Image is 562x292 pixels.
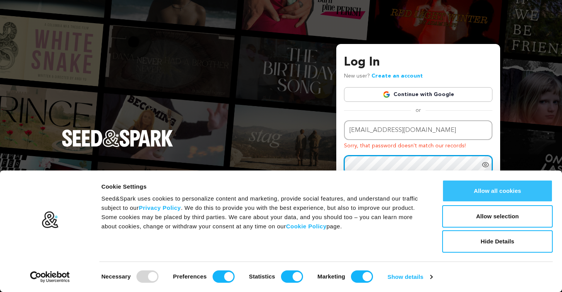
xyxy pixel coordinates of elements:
[383,91,390,98] img: Google logo
[482,161,489,169] a: Show password as plain text. Warning: this will display your password on the screen.
[344,72,423,81] p: New user?
[442,180,553,202] button: Allow all cookies
[442,205,553,228] button: Allow selection
[388,271,433,283] a: Show details
[344,53,492,72] h3: Log In
[344,142,492,151] p: Sorry, that password doesn't match our records!
[371,73,423,79] a: Create an account
[411,106,426,114] span: or
[101,273,131,280] strong: Necessary
[16,271,84,283] a: Usercentrics Cookiebot - opens in a new window
[101,182,425,191] div: Cookie Settings
[286,223,327,230] a: Cookie Policy
[344,87,492,102] a: Continue with Google
[62,130,173,162] a: Seed&Spark Homepage
[173,273,207,280] strong: Preferences
[62,130,173,147] img: Seed&Spark Logo
[101,194,425,231] div: Seed&Spark uses cookies to personalize content and marketing, provide social features, and unders...
[41,211,59,229] img: logo
[317,273,345,280] strong: Marketing
[139,204,181,211] a: Privacy Policy
[249,273,275,280] strong: Statistics
[344,120,492,140] input: Email address
[442,230,553,253] button: Hide Details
